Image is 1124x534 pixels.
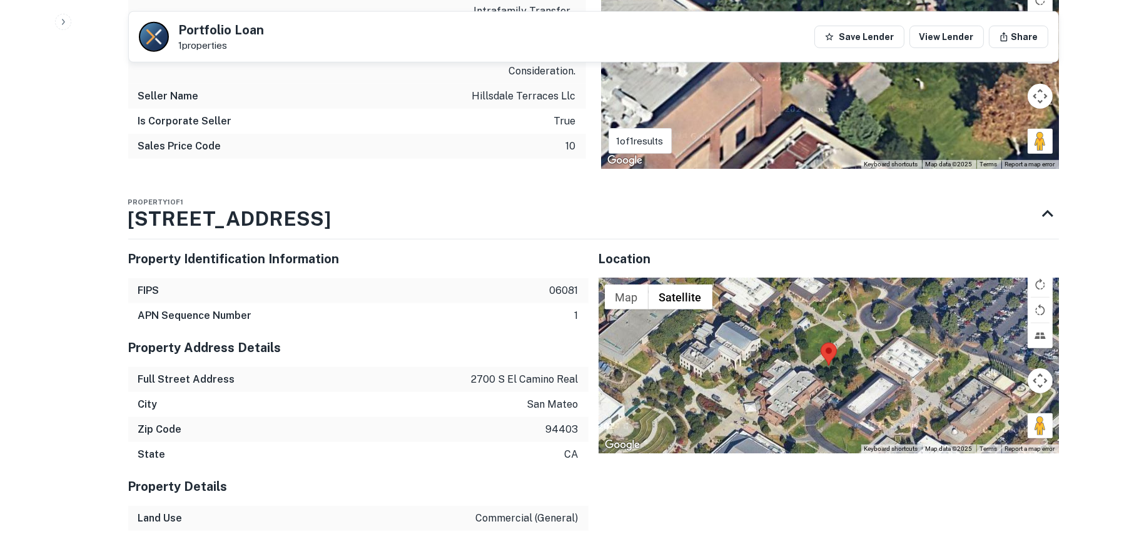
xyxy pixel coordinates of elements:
h6: FIPS [138,283,159,298]
h6: State [138,447,166,462]
button: Rotate map counterclockwise [1028,298,1053,323]
button: Drag Pegman onto the map to open Street View [1028,413,1053,438]
button: Share [989,26,1048,48]
a: Open this area in Google Maps (opens a new window) [602,437,643,453]
button: Map camera controls [1028,84,1053,109]
p: 1 [575,308,579,323]
a: Open this area in Google Maps (opens a new window) [604,153,646,169]
button: Save Lender [814,26,904,48]
h6: Is Corporate Seller [138,114,232,129]
img: Google [604,153,646,169]
img: Google [602,437,643,453]
p: 94403 [546,422,579,437]
p: 06081 [550,283,579,298]
button: Keyboard shortcuts [864,160,918,169]
p: 10 [566,139,576,154]
p: hillsdale terraces llc [472,89,576,104]
a: Report a map error [1005,161,1055,168]
a: Terms (opens in new tab) [980,445,998,452]
h6: Seller Name [138,89,199,104]
button: Rotate map clockwise [1028,272,1053,297]
p: 1 properties [179,40,265,51]
p: commercial (general) [476,511,579,526]
p: true [554,114,576,129]
a: Report a map error [1005,445,1055,452]
button: Keyboard shortcuts [864,445,918,453]
p: san mateo [527,397,579,412]
span: Property 1 of 1 [128,198,184,206]
a: Terms (opens in new tab) [980,161,998,168]
button: Show satellite imagery [649,285,712,310]
button: Drag Pegman onto the map to open Street View [1028,129,1053,154]
h6: Land Use [138,511,183,526]
p: 1 of 1 results [617,134,664,149]
p: intrafamily transfer - transaction is between related parties for any reason & no consideration. [463,4,576,79]
h5: Property Details [128,477,589,496]
span: Map data ©2025 [926,161,973,168]
p: 2700 s el camino real [472,372,579,387]
h6: City [138,397,158,412]
h6: Sales Price Code [138,139,221,154]
p: ca [565,447,579,462]
div: Property1of1[STREET_ADDRESS] [128,189,1059,239]
button: Map camera controls [1028,368,1053,393]
h6: Full Street Address [138,372,235,387]
h5: Property Identification Information [128,249,589,268]
button: Tilt map [1028,323,1053,348]
h5: Property Address Details [128,338,589,357]
span: Map data ©2025 [926,445,973,452]
button: Show street map [605,285,649,310]
h5: Portfolio Loan [179,24,265,36]
h6: Zip Code [138,422,182,437]
h5: Location [599,249,1059,268]
a: View Lender [909,26,984,48]
h6: APN Sequence Number [138,308,252,323]
h3: [STREET_ADDRESS] [128,204,332,234]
